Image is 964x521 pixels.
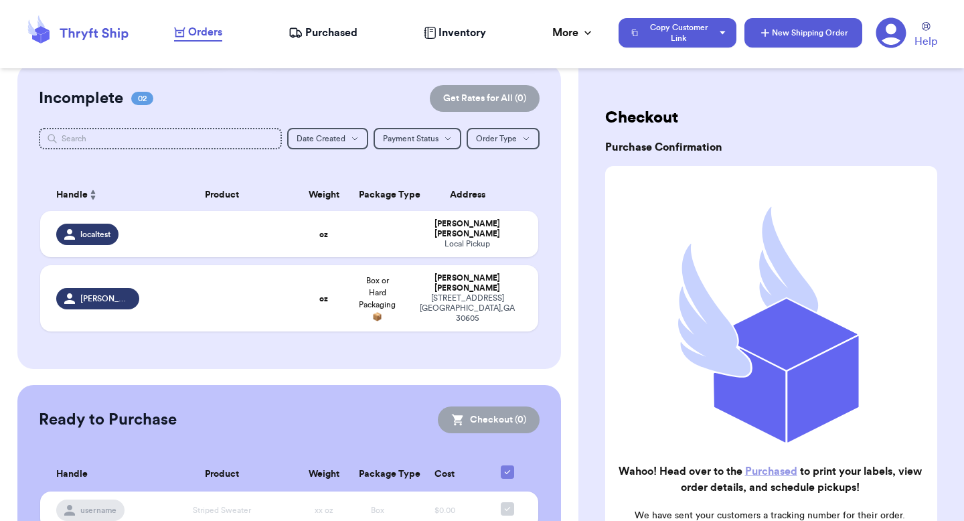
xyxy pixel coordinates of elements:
strong: oz [319,295,328,303]
th: Address [404,179,538,211]
span: Handle [56,467,88,481]
button: Payment Status [374,128,461,149]
span: 02 [131,92,153,105]
span: Striped Sweater [193,506,251,514]
strong: oz [319,230,328,238]
span: Box [371,506,384,514]
a: Help [914,22,937,50]
button: New Shipping Order [744,18,862,48]
h2: Wahoo! Head over to the to print your labels, view order details, and schedule pickups! [616,463,924,496]
span: Help [914,33,937,50]
span: username [80,505,116,516]
th: Weight [297,179,351,211]
span: Payment Status [383,135,438,143]
button: Sort ascending [88,187,98,203]
button: Copy Customer Link [619,18,736,48]
span: Date Created [297,135,345,143]
span: xx oz [315,506,333,514]
th: Cost [404,457,485,492]
span: $0.00 [434,506,455,514]
span: Box or Hard Packaging 📦 [359,277,396,321]
h2: Incomplete [39,88,123,109]
th: Package Type [351,457,404,492]
div: [STREET_ADDRESS] [GEOGRAPHIC_DATA] , GA 30605 [412,293,522,323]
th: Product [147,457,297,492]
a: Purchased [745,466,797,477]
h2: Checkout [605,107,937,129]
h3: Purchase Confirmation [605,139,937,155]
a: Inventory [424,25,486,41]
div: [PERSON_NAME] [PERSON_NAME] [412,273,522,293]
div: More [552,25,594,41]
input: Search [39,128,282,149]
span: Orders [188,24,222,40]
h2: Ready to Purchase [39,409,177,431]
a: Purchased [289,25,357,41]
span: Order Type [476,135,517,143]
span: localtest [80,229,110,240]
button: Checkout (0) [438,406,540,433]
span: Purchased [305,25,357,41]
span: [PERSON_NAME] [80,293,131,304]
div: [PERSON_NAME] [PERSON_NAME] [412,219,522,239]
th: Package Type [351,179,404,211]
a: Orders [174,24,222,42]
span: Inventory [438,25,486,41]
th: Product [147,179,297,211]
span: Handle [56,188,88,202]
button: Get Rates for All (0) [430,85,540,112]
button: Date Created [287,128,368,149]
th: Weight [297,457,351,492]
div: Local Pickup [412,239,522,249]
button: Order Type [467,128,540,149]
